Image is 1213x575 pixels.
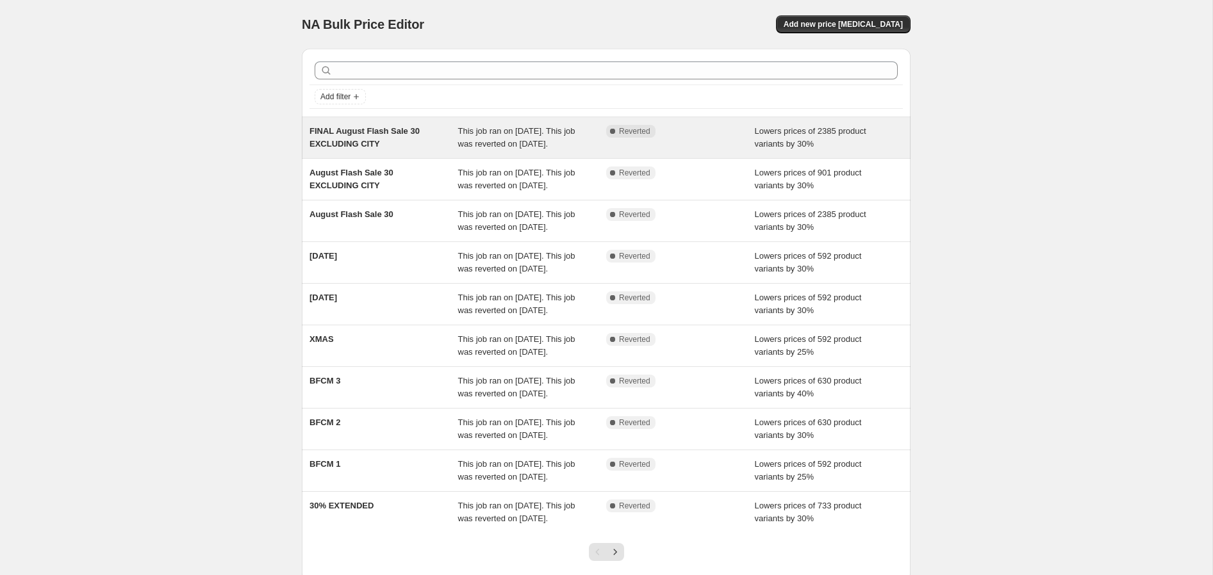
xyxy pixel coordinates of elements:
span: This job ran on [DATE]. This job was reverted on [DATE]. [458,417,575,440]
span: Reverted [619,459,650,469]
button: Next [606,543,624,561]
span: Lowers prices of 2385 product variants by 30% [755,126,866,149]
span: Add new price [MEDICAL_DATA] [784,19,903,29]
span: BFCM 1 [309,459,340,469]
span: Add filter [320,92,351,102]
span: Reverted [619,376,650,386]
span: This job ran on [DATE]. This job was reverted on [DATE]. [458,459,575,482]
span: Lowers prices of 592 product variants by 30% [755,251,862,273]
span: Lowers prices of 733 product variants by 30% [755,501,862,523]
span: FINAL August Flash Sale 30 EXCLUDING CITY [309,126,420,149]
span: BFCM 3 [309,376,340,385]
span: This job ran on [DATE]. This job was reverted on [DATE]. [458,334,575,357]
span: Lowers prices of 630 product variants by 30% [755,417,862,440]
span: XMAS [309,334,334,344]
span: Lowers prices of 901 product variants by 30% [755,168,862,190]
span: This job ran on [DATE]. This job was reverted on [DATE]. [458,501,575,523]
span: This job ran on [DATE]. This job was reverted on [DATE]. [458,251,575,273]
nav: Pagination [589,543,624,561]
span: August Flash Sale 30 EXCLUDING CITY [309,168,393,190]
span: Reverted [619,417,650,428]
span: Reverted [619,168,650,178]
span: Reverted [619,209,650,220]
span: Reverted [619,334,650,344]
span: Reverted [619,126,650,136]
span: This job ran on [DATE]. This job was reverted on [DATE]. [458,168,575,190]
span: [DATE] [309,251,337,261]
span: Lowers prices of 2385 product variants by 30% [755,209,866,232]
span: NA Bulk Price Editor [302,17,424,31]
button: Add new price [MEDICAL_DATA] [776,15,911,33]
span: This job ran on [DATE]. This job was reverted on [DATE]. [458,209,575,232]
span: [DATE] [309,293,337,302]
span: This job ran on [DATE]. This job was reverted on [DATE]. [458,293,575,315]
span: 30% EXTENDED [309,501,374,510]
span: Lowers prices of 592 product variants by 25% [755,334,862,357]
span: Reverted [619,251,650,261]
button: Add filter [315,89,366,104]
span: BFCM 2 [309,417,340,427]
span: Reverted [619,293,650,303]
span: Lowers prices of 592 product variants by 30% [755,293,862,315]
span: Lowers prices of 592 product variants by 25% [755,459,862,482]
span: August Flash Sale 30 [309,209,393,219]
span: This job ran on [DATE]. This job was reverted on [DATE]. [458,376,575,398]
span: This job ran on [DATE]. This job was reverted on [DATE]. [458,126,575,149]
span: Reverted [619,501,650,511]
span: Lowers prices of 630 product variants by 40% [755,376,862,398]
